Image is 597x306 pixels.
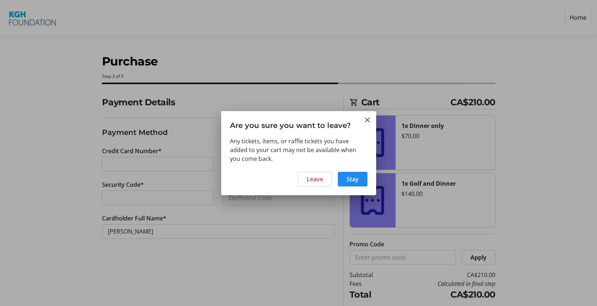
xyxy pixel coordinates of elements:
[307,175,323,184] span: Leave
[347,175,359,184] span: Stay
[298,172,332,186] button: Leave
[338,172,367,186] button: Stay
[221,111,376,136] h3: Are you sure you want to leave?
[230,137,367,163] div: Any tickets, items, or raffle tickets you have added to your cart may not be available when you c...
[363,116,372,124] button: Close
